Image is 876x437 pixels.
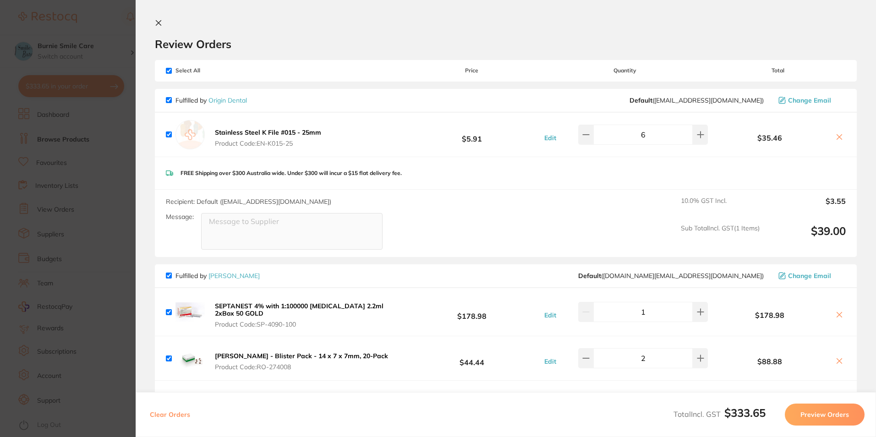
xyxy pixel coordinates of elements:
b: $35.46 [710,134,829,142]
output: $3.55 [767,197,846,217]
span: Recipient: Default ( [EMAIL_ADDRESS][DOMAIN_NAME] ) [166,197,331,206]
p: Fulfilled by [175,97,247,104]
span: customer.care@henryschein.com.au [578,272,764,279]
b: Stainless Steel K File #015 - 25mm [215,128,321,137]
h2: Review Orders [155,37,857,51]
span: Select All [166,67,257,74]
img: MnJ0Zms5aQ [175,297,205,327]
button: Preview Orders [785,404,865,426]
a: Origin Dental [208,96,247,104]
span: Quantity [540,67,710,74]
span: Price [404,67,540,74]
span: Product Code: EN-K015-25 [215,140,321,147]
span: info@origindental.com.au [630,97,764,104]
b: Default [630,96,652,104]
button: Clear Orders [147,404,193,426]
span: Change Email [788,97,831,104]
a: [PERSON_NAME] [208,272,260,280]
img: empty.jpg [175,120,205,149]
b: $333.65 [724,406,766,420]
output: $39.00 [767,224,846,250]
b: $178.98 [404,304,540,321]
img: MjJvcG9neQ [175,344,205,373]
button: Edit [542,311,559,319]
b: SEPTANEST 4% with 1:100000 [MEDICAL_DATA] 2.2ml 2xBox 50 GOLD [215,302,383,317]
button: Edit [542,134,559,142]
b: $5.91 [404,126,540,143]
b: $178.98 [710,311,829,319]
span: 10.0 % GST Incl. [681,197,760,217]
p: FREE Shipping over $300 Australia wide. Under $300 will incur a $15 flat delivery fee. [181,170,402,176]
span: Total [710,67,846,74]
span: Product Code: RO-274008 [215,363,388,371]
button: [PERSON_NAME] - Blister Pack - 14 x 7 x 7mm, 20-Pack Product Code:RO-274008 [212,352,391,371]
b: [PERSON_NAME] - Blister Pack - 14 x 7 x 7mm, 20-Pack [215,352,388,360]
b: $44.44 [404,350,540,367]
button: Edit [542,357,559,366]
p: Fulfilled by [175,272,260,279]
button: Change Email [776,272,846,280]
b: Default [578,272,601,280]
b: $88.88 [710,357,829,366]
label: Message: [166,213,194,221]
span: Change Email [788,272,831,279]
button: Stainless Steel K File #015 - 25mm Product Code:EN-K015-25 [212,128,324,147]
span: Total Incl. GST [673,410,766,419]
button: SEPTANEST 4% with 1:100000 [MEDICAL_DATA] 2.2ml 2xBox 50 GOLD Product Code:SP-4090-100 [212,302,404,328]
span: Sub Total Incl. GST ( 1 Items) [681,224,760,250]
span: Product Code: SP-4090-100 [215,321,401,328]
button: Change Email [776,96,846,104]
